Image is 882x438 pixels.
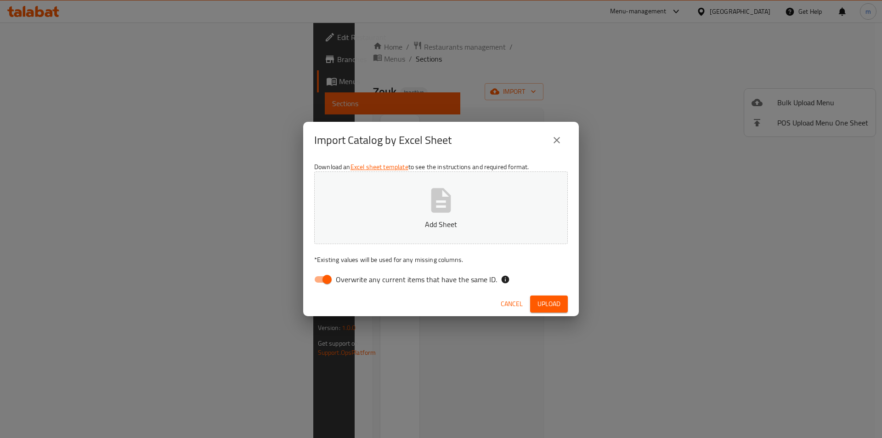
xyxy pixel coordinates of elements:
button: Upload [530,296,568,313]
p: Existing values will be used for any missing columns. [314,255,568,264]
div: Download an to see the instructions and required format. [303,159,579,292]
span: Upload [537,298,560,310]
h2: Import Catalog by Excel Sheet [314,133,452,148]
p: Add Sheet [328,219,554,230]
span: Overwrite any current items that have the same ID. [336,274,497,285]
span: Cancel [501,298,523,310]
button: Add Sheet [314,171,568,244]
a: Excel sheet template [351,161,408,173]
svg: If the overwrite option isn't selected, then the items that match an existing ID will be ignored ... [501,275,510,284]
button: close [546,129,568,151]
button: Cancel [497,296,526,313]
